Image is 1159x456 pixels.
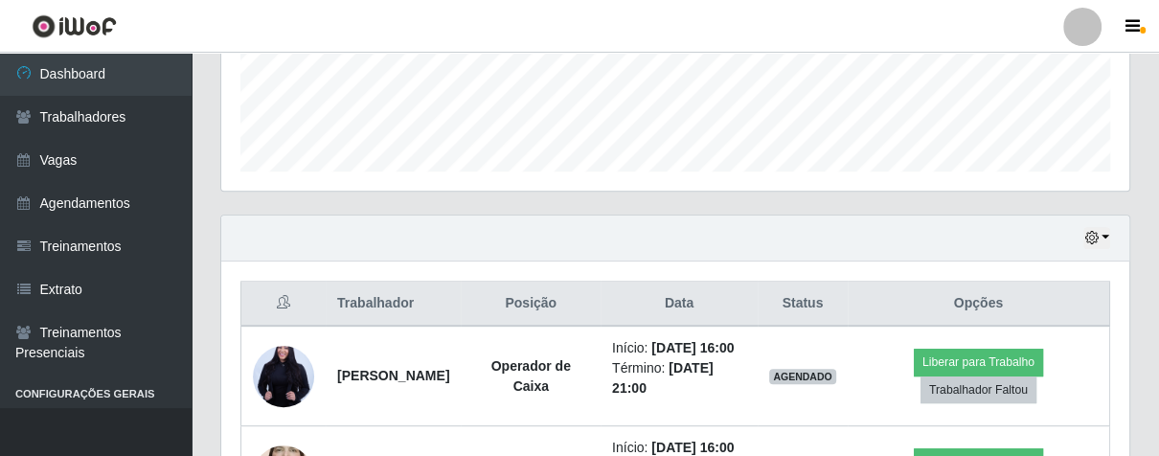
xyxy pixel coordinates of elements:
[337,368,449,383] strong: [PERSON_NAME]
[651,340,734,355] time: [DATE] 16:00
[491,358,571,394] strong: Operador de Caixa
[651,440,734,455] time: [DATE] 16:00
[253,331,314,422] img: 1741973896630.jpeg
[326,282,461,327] th: Trabalhador
[612,338,746,358] li: Início:
[848,282,1110,327] th: Opções
[32,14,117,38] img: CoreUI Logo
[914,349,1043,376] button: Liberar para Trabalho
[461,282,601,327] th: Posição
[769,369,836,384] span: AGENDADO
[758,282,848,327] th: Status
[601,282,758,327] th: Data
[920,376,1036,403] button: Trabalhador Faltou
[612,358,746,399] li: Término:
